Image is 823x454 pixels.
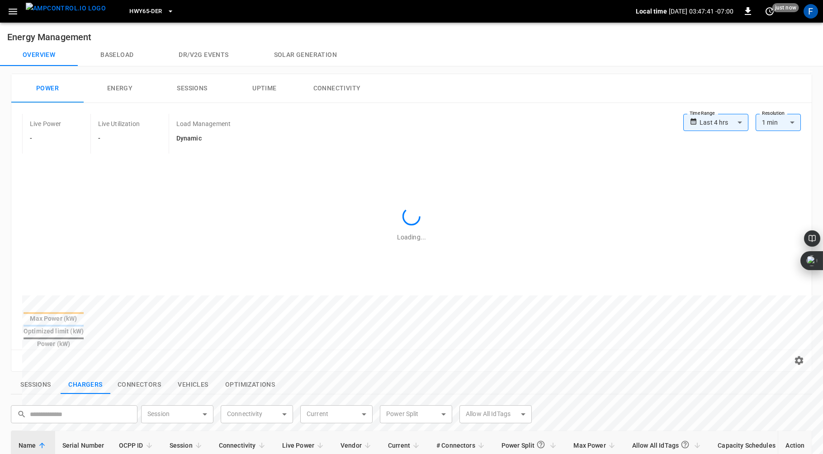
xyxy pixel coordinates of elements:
[636,7,667,16] p: Local time
[98,134,140,144] h6: -
[632,436,703,454] span: Allow All IdTags
[397,234,426,241] span: Loading...
[756,114,801,131] div: 1 min
[251,44,359,66] button: Solar generation
[341,440,374,451] span: Vendor
[436,440,487,451] span: # Connectors
[301,74,373,103] button: Connectivity
[762,4,777,19] button: set refresh interval
[129,6,162,17] span: HWY65-DER
[84,74,156,103] button: Energy
[762,110,785,117] label: Resolution
[228,74,301,103] button: Uptime
[98,119,140,128] p: Live Utilization
[26,3,106,14] img: ampcontrol.io logo
[501,436,559,454] span: Power Split
[218,375,282,394] button: show latest optimizations
[78,44,156,66] button: Baseload
[700,114,748,131] div: Last 4 hrs
[61,375,110,394] button: show latest charge points
[170,440,204,451] span: Session
[156,74,228,103] button: Sessions
[19,440,48,451] span: Name
[168,375,218,394] button: show latest vehicles
[110,375,168,394] button: show latest connectors
[669,7,733,16] p: [DATE] 03:47:41 -07:00
[11,375,61,394] button: show latest sessions
[804,4,818,19] div: profile-icon
[219,440,268,451] span: Connectivity
[126,3,177,20] button: HWY65-DER
[156,44,251,66] button: Dr/V2G events
[282,440,326,451] span: Live Power
[176,119,231,128] p: Load Management
[388,440,422,451] span: Current
[772,3,799,12] span: just now
[11,74,84,103] button: Power
[573,440,617,451] span: Max Power
[30,134,61,144] h6: -
[176,134,231,144] h6: Dynamic
[690,110,715,117] label: Time Range
[30,119,61,128] p: Live Power
[119,440,155,451] span: OCPP ID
